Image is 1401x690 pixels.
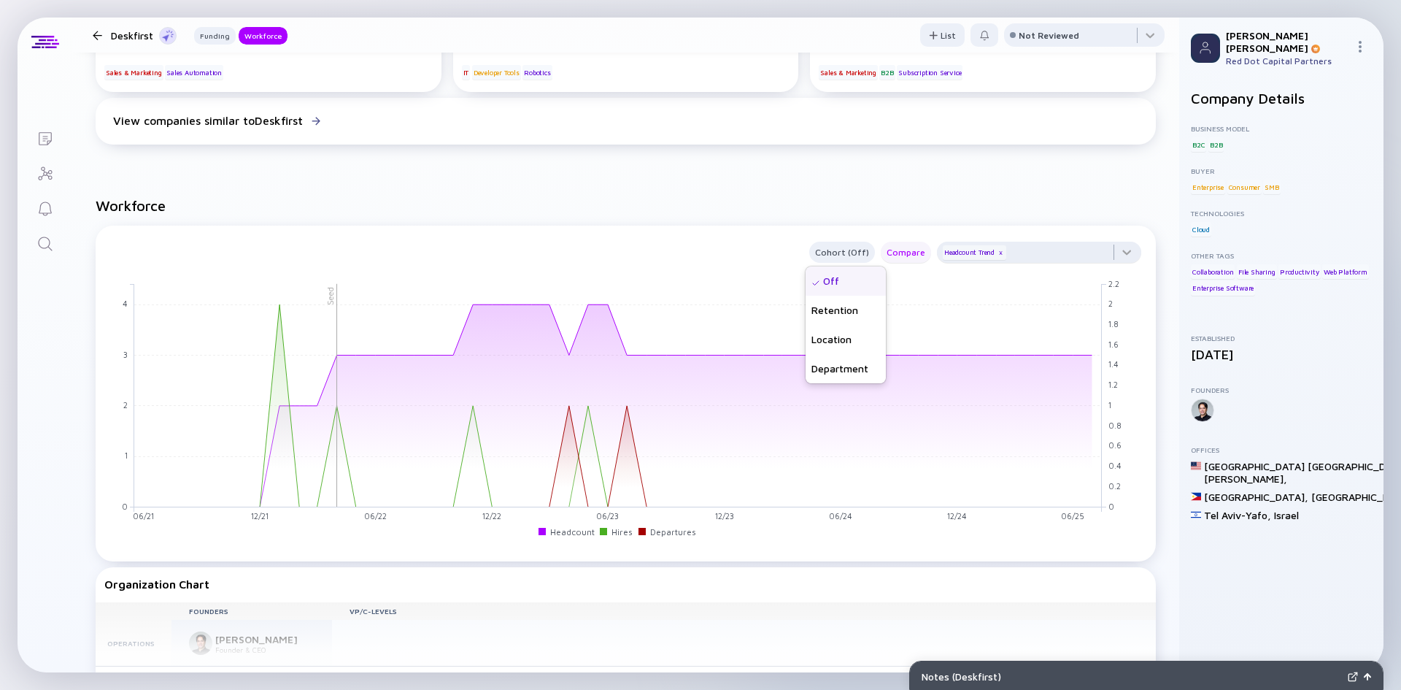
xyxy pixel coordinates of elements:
[1108,481,1121,491] tspan: 0.2
[18,190,72,225] a: Reminders
[123,299,128,309] tspan: 4
[943,245,1006,260] div: Headcount Trend
[1108,299,1113,309] tspan: 2
[1108,400,1111,410] tspan: 1
[194,28,236,43] div: Funding
[1191,251,1372,260] div: Other Tags
[104,65,163,80] div: Sales & Marketing
[125,451,128,461] tspan: 1
[881,244,931,261] div: Compare
[806,267,886,296] div: Off
[96,197,1156,214] h2: Workforce
[1204,509,1271,521] div: Tel Aviv-Yafo ,
[1227,180,1262,194] div: Consumer
[596,512,619,521] tspan: 06/23
[1204,460,1305,485] div: [GEOGRAPHIC_DATA][PERSON_NAME] ,
[104,578,1147,591] div: Organization Chart
[111,26,177,45] div: Deskfirst
[1191,264,1235,279] div: Collaboration
[133,512,154,521] tspan: 06/21
[1263,180,1280,194] div: SMB
[251,512,269,521] tspan: 12/21
[1348,672,1358,682] img: Expand Notes
[239,27,287,45] button: Workforce
[1108,340,1119,349] tspan: 1.6
[1191,281,1255,296] div: Enterprise Software
[123,400,128,410] tspan: 2
[806,354,886,383] div: Department
[1274,509,1299,521] div: Israel
[922,670,1342,683] div: Notes ( Deskfirst )
[18,225,72,260] a: Search
[364,512,387,521] tspan: 06/22
[122,502,128,511] tspan: 0
[947,512,967,521] tspan: 12/24
[809,244,875,261] div: Cohort (Off)
[1191,222,1211,237] div: Cloud
[806,325,886,354] div: Location
[897,65,962,80] div: Subscription Service
[482,512,501,521] tspan: 12/22
[819,65,878,80] div: Sales & Marketing
[1191,334,1372,342] div: Established
[239,28,287,43] div: Workforce
[1354,41,1366,53] img: Menu
[123,350,128,359] tspan: 3
[165,65,223,80] div: Sales Automation
[1191,137,1206,152] div: B2C
[1278,264,1321,279] div: Productivity
[1019,30,1079,41] div: Not Reviewed
[1208,137,1224,152] div: B2B
[1108,461,1122,470] tspan: 0.4
[1191,461,1201,471] img: United States Flag
[715,512,734,521] tspan: 12/23
[1191,209,1372,218] div: Technologies
[811,279,820,288] img: Selected
[1226,29,1348,54] div: [PERSON_NAME] [PERSON_NAME]
[1364,673,1371,681] img: Open Notes
[1108,441,1122,451] tspan: 0.6
[18,155,72,190] a: Investor Map
[1108,502,1114,511] tspan: 0
[1061,512,1084,521] tspan: 06/25
[1108,421,1122,430] tspan: 0.8
[1204,491,1308,503] div: [GEOGRAPHIC_DATA] ,
[1108,279,1119,288] tspan: 2.2
[809,242,875,263] button: Cohort (Off)
[1191,510,1201,520] img: Israel Flag
[522,65,552,80] div: Robotics
[1191,180,1225,194] div: Enterprise
[1191,124,1372,133] div: Business Model
[1322,264,1369,279] div: Web Platform
[1237,264,1277,279] div: File Sharing
[829,512,852,521] tspan: 06/24
[194,27,236,45] button: Funding
[1191,445,1372,454] div: Offices
[879,65,895,80] div: B2B
[920,24,965,47] div: List
[920,23,965,47] button: List
[1226,55,1348,66] div: Red Dot Capital Partners
[881,242,931,263] button: Compare
[1191,90,1372,107] h2: Company Details
[1191,34,1220,63] img: Profile Picture
[113,114,303,127] div: View companies similar to Deskfirst
[472,65,521,80] div: Developer Tools
[462,65,471,80] div: IT
[1108,380,1118,390] tspan: 1.2
[18,120,72,155] a: Lists
[996,248,1005,257] div: x
[1191,386,1372,394] div: Founders
[1108,319,1119,329] tspan: 1.8
[806,296,886,325] div: Retention
[1191,491,1201,502] img: Philippines Flag
[1191,166,1372,175] div: Buyer
[1108,360,1119,369] tspan: 1.4
[1191,347,1372,362] div: [DATE]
